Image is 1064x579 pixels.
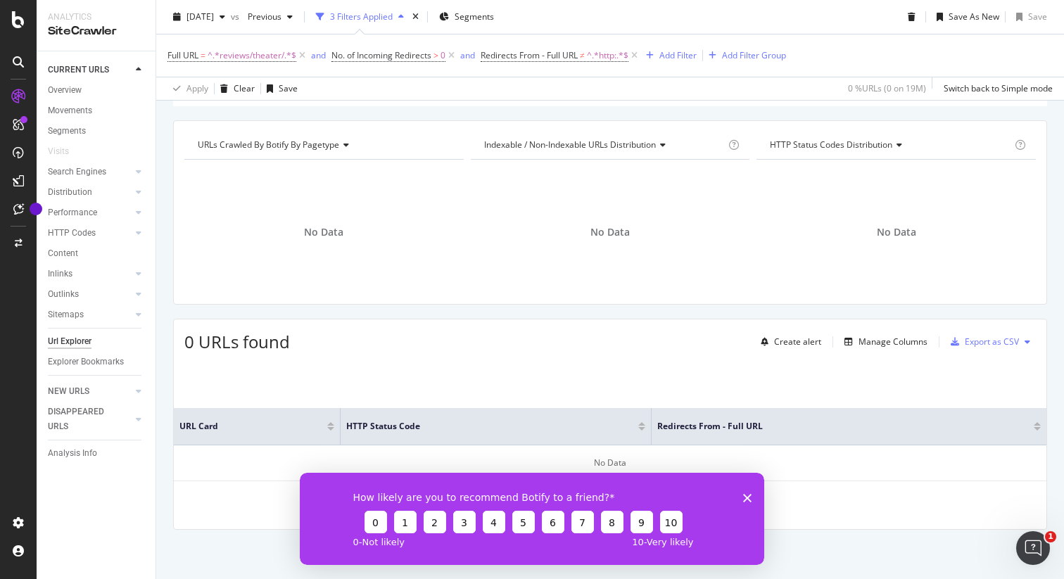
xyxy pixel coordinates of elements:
span: Indexable / Non-Indexable URLs distribution [484,139,656,151]
span: Segments [455,11,494,23]
div: Url Explorer [48,334,91,349]
span: ≠ [580,49,585,61]
div: NEW URLS [48,384,89,399]
div: HTTP Codes [48,226,96,241]
button: Save [1011,6,1047,28]
a: CURRENT URLS [48,63,132,77]
div: Add Filter Group [722,49,786,61]
button: Create alert [755,331,821,353]
a: NEW URLS [48,384,132,399]
a: Visits [48,144,83,159]
button: 3 Filters Applied [310,6,410,28]
div: Clear [234,82,255,94]
iframe: Survey from Botify [300,473,764,565]
button: Manage Columns [839,333,927,350]
a: Movements [48,103,146,118]
span: Full URL [167,49,198,61]
a: Analysis Info [48,446,146,461]
a: Segments [48,124,146,139]
iframe: Intercom live chat [1016,531,1050,565]
div: Switch back to Simple mode [944,82,1053,94]
button: Save As New [931,6,999,28]
span: Previous [242,11,281,23]
div: Overview [48,83,82,98]
div: Export as CSV [965,336,1019,348]
button: Switch back to Simple mode [938,77,1053,100]
span: 0 URLs found [184,330,290,353]
span: URL Card [179,420,324,433]
span: HTTP Status Codes Distribution [770,139,892,151]
span: 2025 Sep. 8th [186,11,214,23]
h4: URLs Crawled By Botify By pagetype [195,134,451,156]
div: and [311,49,326,61]
span: URLs Crawled By Botify By pagetype [198,139,339,151]
button: Clear [215,77,255,100]
div: Save [279,82,298,94]
h4: Indexable / Non-Indexable URLs Distribution [481,134,726,156]
div: Manage Columns [859,336,927,348]
div: Add Filter [659,49,697,61]
button: Save [261,77,298,100]
span: ^.*reviews/theater/.*$ [208,46,296,65]
div: Apply [186,82,208,94]
div: Save As New [949,11,999,23]
div: SiteCrawler [48,23,144,39]
div: Analysis Info [48,446,97,461]
span: No Data [590,225,630,239]
span: = [201,49,205,61]
div: Create alert [774,336,821,348]
button: [DATE] [167,6,231,28]
h4: HTTP Status Codes Distribution [767,134,1012,156]
div: DISAPPEARED URLS [48,405,119,434]
button: Export as CSV [945,331,1019,353]
button: and [311,49,326,62]
a: Distribution [48,185,132,200]
span: 1 [1045,531,1056,542]
span: ^.*http:.*$ [587,46,628,65]
button: Segments [433,6,500,28]
button: Add Filter Group [703,47,786,64]
div: CURRENT URLS [48,63,109,77]
div: Save [1028,11,1047,23]
a: Outlinks [48,287,132,302]
button: Apply [167,77,208,100]
a: HTTP Codes [48,226,132,241]
span: No. of Incoming Redirects [331,49,431,61]
div: Sitemaps [48,307,84,322]
span: Redirects From - Full URL [481,49,578,61]
div: Distribution [48,185,92,200]
div: Tooltip anchor [30,203,42,215]
div: 3 Filters Applied [330,11,393,23]
div: No Data [174,445,1046,481]
div: Visits [48,144,69,159]
div: Performance [48,205,97,220]
div: and [460,49,475,61]
span: HTTP Status Code [346,420,616,433]
button: Previous [242,6,298,28]
div: Explorer Bookmarks [48,355,124,369]
div: 0 % URLs ( 0 on 19M ) [848,82,926,94]
a: Overview [48,83,146,98]
a: DISAPPEARED URLS [48,405,132,434]
div: Outlinks [48,287,79,302]
div: Inlinks [48,267,72,281]
span: 0 [441,46,445,65]
a: Sitemaps [48,307,132,322]
div: times [410,10,422,24]
button: and [460,49,475,62]
a: Performance [48,205,132,220]
a: Explorer Bookmarks [48,355,146,369]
